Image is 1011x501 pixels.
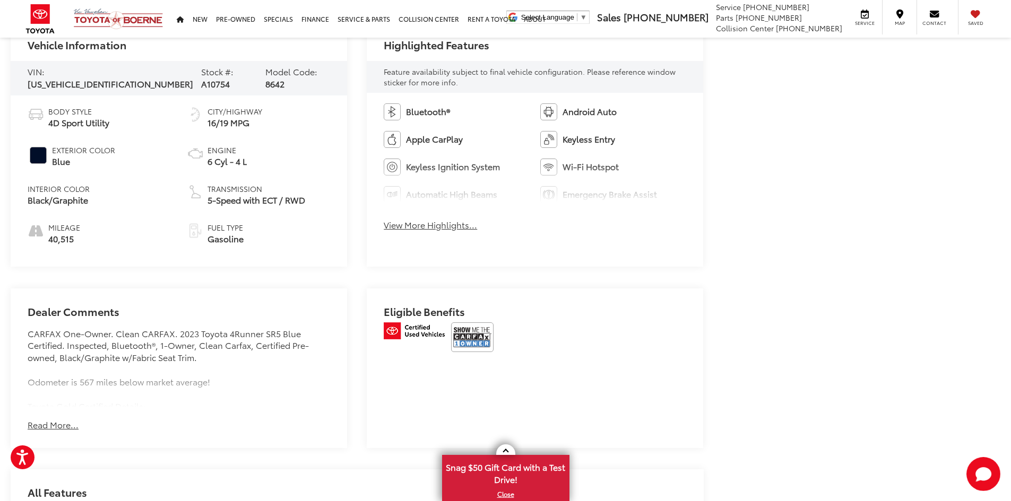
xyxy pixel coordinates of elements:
img: Bluetooth® [384,103,401,120]
span: Apple CarPlay [406,133,463,145]
span: #010E29 [30,147,47,164]
button: Read More... [28,419,79,431]
span: Android Auto [563,106,617,118]
span: Blue [52,155,115,168]
img: Keyless Entry [540,131,557,148]
img: Wi-Fi Hotspot [540,159,557,175]
svg: Start Chat [966,457,1000,491]
span: Mileage [48,222,80,233]
span: Map [888,20,911,27]
span: Parts [716,12,733,23]
span: 5-Speed with ECT / RWD [208,194,305,206]
img: Fuel Economy [187,106,204,123]
span: Contact [922,20,946,27]
span: Service [853,20,877,27]
span: [PHONE_NUMBER] [736,12,802,23]
span: Engine [208,145,247,155]
span: Gasoline [208,233,244,245]
button: Toggle Chat Window [966,457,1000,491]
span: [PHONE_NUMBER] [624,10,708,24]
h2: Vehicle Information [28,39,126,50]
span: 8642 [265,77,284,90]
img: Keyless Ignition System [384,159,401,175]
img: Vic Vaughan Toyota of Boerne [73,8,163,30]
h2: Eligible Benefits [384,305,686,322]
span: Interior Color [28,183,90,194]
span: [PHONE_NUMBER] [743,2,809,12]
span: 6 Cyl - 4 L [208,155,247,168]
span: Service [716,2,741,12]
h2: Dealer Comments [28,305,330,328]
span: 40,515 [48,233,80,245]
span: [PHONE_NUMBER] [776,23,842,33]
span: 16/19 MPG [208,117,262,129]
span: Model Code: [265,65,317,77]
span: 4D Sport Utility [48,117,109,129]
span: Sales [597,10,621,24]
span: Select Language [521,13,574,21]
span: City/Highway [208,106,262,117]
img: CarFax One Owner [451,322,494,352]
span: A10754 [201,77,230,90]
span: ▼ [580,13,587,21]
a: Select Language​ [521,13,587,21]
img: Toyota Certified Used Vehicles [384,322,445,339]
span: Collision Center [716,23,774,33]
img: Apple CarPlay [384,131,401,148]
span: Keyless Entry [563,133,615,145]
span: VIN: [28,65,45,77]
img: Android Auto [540,103,557,120]
h2: Highlighted Features [384,39,489,50]
span: Fuel Type [208,222,244,233]
span: Bluetooth® [406,106,450,118]
div: CARFAX One-Owner. Clean CARFAX. 2023 Toyota 4Runner SR5 Blue Certified. Inspected, Bluetooth®, 1-... [28,328,330,407]
span: Feature availability subject to final vehicle configuration. Please reference window sticker for ... [384,66,676,87]
span: Saved [964,20,987,27]
span: Stock #: [201,65,234,77]
span: Exterior Color [52,145,115,155]
span: Transmission [208,183,305,194]
span: [US_VEHICLE_IDENTIFICATION_NUMBER] [28,77,193,90]
span: Body Style [48,106,109,117]
span: Black/Graphite [28,194,90,206]
button: View More Highlights... [384,219,477,231]
span: Snag $50 Gift Card with a Test Drive! [443,456,568,488]
i: mileage icon [28,222,43,237]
